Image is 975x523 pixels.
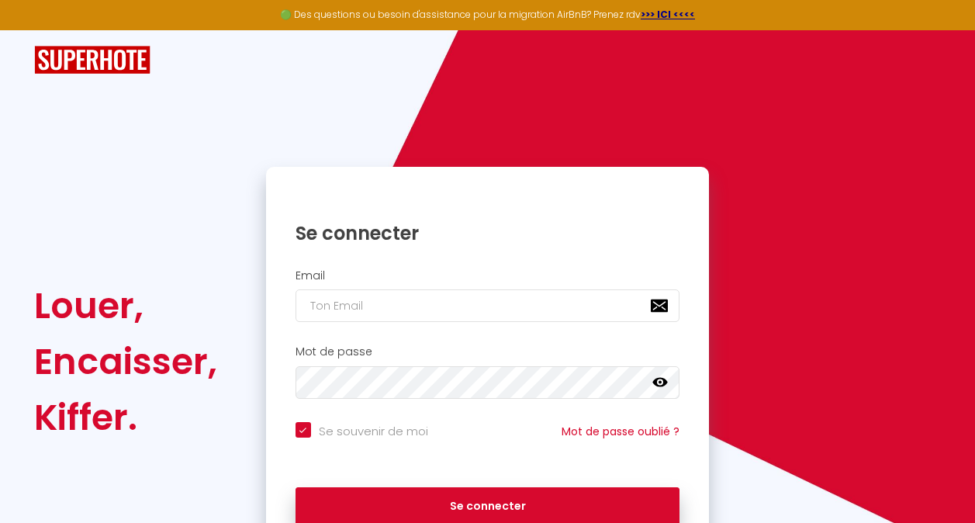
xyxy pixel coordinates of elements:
[296,221,680,245] h1: Se connecter
[34,278,217,334] div: Louer,
[296,345,680,358] h2: Mot de passe
[562,424,679,439] a: Mot de passe oublié ?
[34,334,217,390] div: Encaisser,
[296,289,680,322] input: Ton Email
[34,390,217,445] div: Kiffer.
[296,269,680,282] h2: Email
[34,46,150,74] img: SuperHote logo
[641,8,695,21] a: >>> ICI <<<<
